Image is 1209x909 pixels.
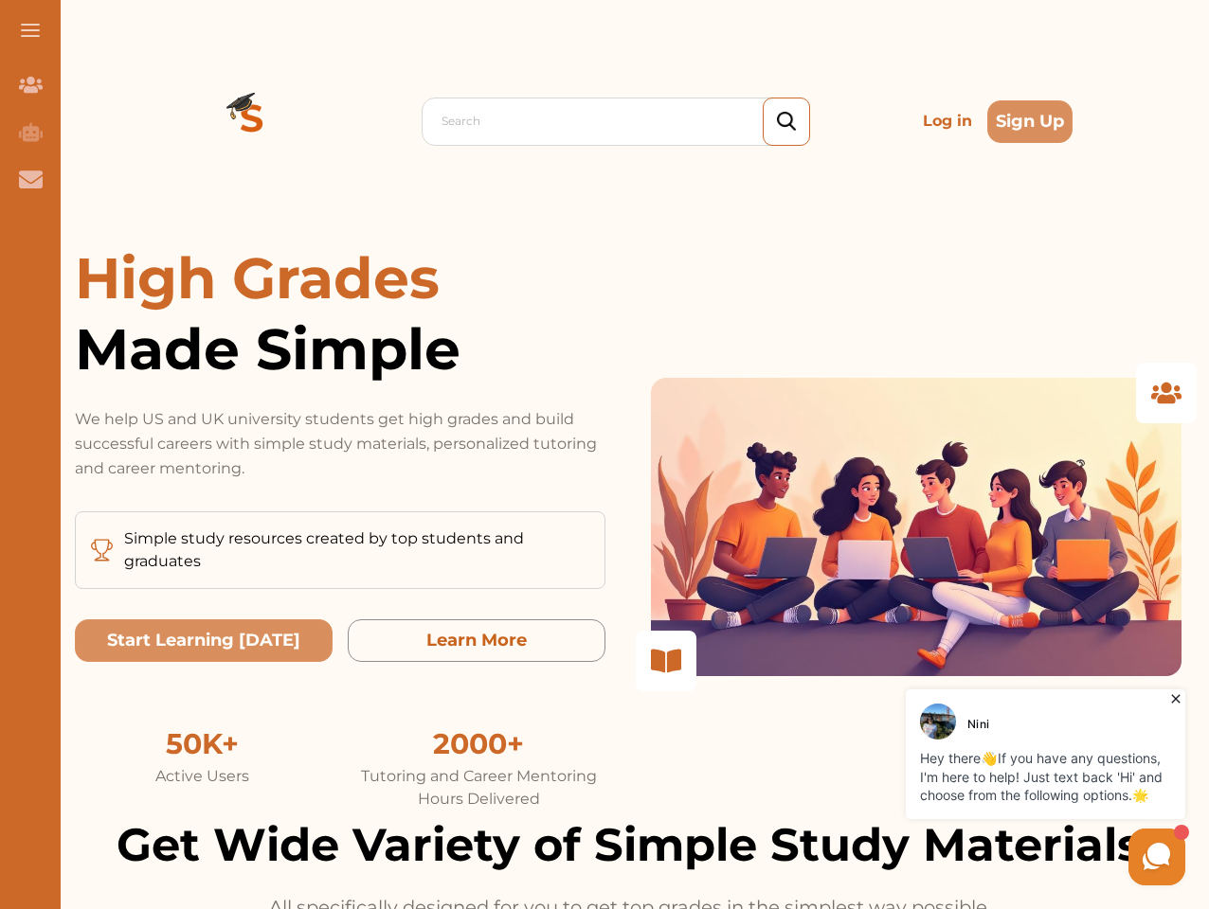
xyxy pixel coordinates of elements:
iframe: HelpCrunch [754,685,1190,890]
img: search_icon [777,112,796,132]
img: Logo [184,53,320,189]
button: Learn More [348,619,605,662]
button: Sign Up [987,100,1073,143]
span: Made Simple [75,313,605,384]
p: Simple study resources created by top students and graduates [124,527,589,573]
div: Tutoring and Career Mentoring Hours Delivered [352,765,605,811]
button: Start Learning Today [75,619,333,662]
h2: Get Wide Variety of Simple Study Materials [75,811,1182,879]
div: 50K+ [75,722,329,765]
div: Active Users [75,765,329,788]
p: We help US and UK university students get high grades and build successful careers with simple st... [75,407,605,481]
span: High Grades [75,243,440,312]
p: Log in [915,102,980,140]
div: 2000+ [352,722,605,765]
